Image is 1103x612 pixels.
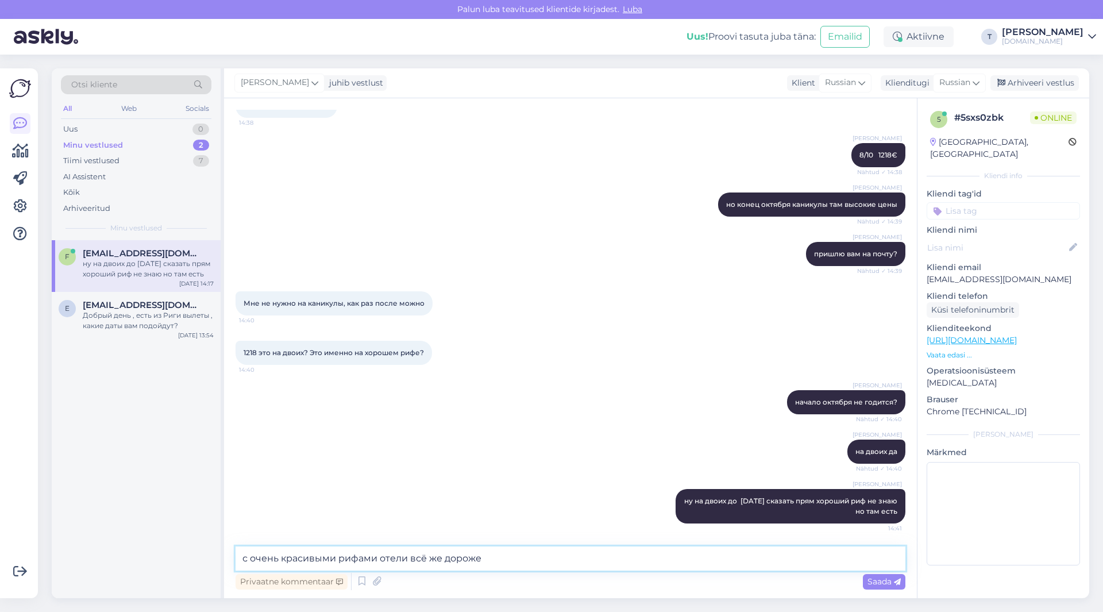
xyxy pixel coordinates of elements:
span: [PERSON_NAME] [853,134,902,143]
button: Emailid [820,26,870,48]
div: [PERSON_NAME] [927,429,1080,440]
input: Lisa tag [927,202,1080,220]
a: [URL][DOMAIN_NAME] [927,335,1017,345]
span: пришлю вам на почту? [814,249,897,258]
span: f [65,252,70,261]
div: Socials [183,101,211,116]
div: juhib vestlust [325,77,383,89]
div: Web [119,101,139,116]
div: Minu vestlused [63,140,123,151]
div: Küsi telefoninumbrit [927,302,1019,318]
p: Märkmed [927,447,1080,459]
span: Russian [939,76,970,89]
span: e [65,304,70,313]
div: Kõik [63,187,80,198]
div: [DATE] 13:54 [178,331,214,340]
textarea: с очень красивыми рифами отели всё же дороже [236,546,905,571]
span: 14:40 [239,316,282,325]
span: [PERSON_NAME] [853,381,902,390]
span: Otsi kliente [71,79,117,91]
div: Privaatne kommentaar [236,574,348,590]
span: 14:41 [859,524,902,533]
span: 8/10 1218€ [859,151,897,159]
div: Добрый день , есть из Риги вылеты , какие даты вам подойдут? [83,310,214,331]
p: Kliendi email [927,261,1080,274]
span: Nähtud ✓ 14:39 [857,267,902,275]
span: ну на двоих до [DATE] сказать прям хороший риф не знаю но там есть [684,496,899,515]
span: Luba [619,4,646,14]
span: начало октября не годится? [795,398,897,406]
div: ну на двоих до [DATE] сказать прям хороший риф не знаю но там есть [83,259,214,279]
div: Klient [787,77,815,89]
span: eleshaaa@mail.ru [83,300,202,310]
div: T [981,29,997,45]
span: [PERSON_NAME] [853,233,902,241]
span: [PERSON_NAME] [241,76,309,89]
span: Nähtud ✓ 14:40 [856,415,902,424]
p: Brauser [927,394,1080,406]
span: Saada [867,576,901,587]
p: [MEDICAL_DATA] [927,377,1080,389]
span: Minu vestlused [110,223,162,233]
p: Klienditeekond [927,322,1080,334]
input: Lisa nimi [927,241,1067,254]
span: [PERSON_NAME] [853,480,902,488]
div: Aktiivne [884,26,954,47]
div: [DATE] 14:17 [179,279,214,288]
p: Vaata edasi ... [927,350,1080,360]
span: Nähtud ✓ 14:38 [857,168,902,176]
span: 5 [937,115,941,124]
span: Nähtud ✓ 14:40 [856,464,902,473]
p: Kliendi tag'id [927,188,1080,200]
div: Klienditugi [881,77,930,89]
span: Мне не нужно на каникулы, как раз после можно [244,299,425,307]
div: [GEOGRAPHIC_DATA], [GEOGRAPHIC_DATA] [930,136,1069,160]
span: [PERSON_NAME] [853,183,902,192]
b: Uus! [687,31,708,42]
p: Kliendi nimi [927,224,1080,236]
span: [PERSON_NAME] [853,430,902,439]
div: Kliendi info [927,171,1080,181]
span: Nähtud ✓ 14:39 [857,217,902,226]
span: но конец октября каникулы там высокие цены [726,200,897,209]
p: Chrome [TECHNICAL_ID] [927,406,1080,418]
div: 2 [193,140,209,151]
span: florens@list.ru [83,248,202,259]
span: 14:38 [239,118,282,127]
a: [PERSON_NAME][DOMAIN_NAME] [1002,28,1096,46]
p: [EMAIL_ADDRESS][DOMAIN_NAME] [927,274,1080,286]
div: Arhiveeri vestlus [990,75,1079,91]
span: Russian [825,76,856,89]
div: Uus [63,124,78,135]
div: 0 [192,124,209,135]
div: [PERSON_NAME] [1002,28,1083,37]
div: Tiimi vestlused [63,155,119,167]
img: Askly Logo [9,78,31,99]
span: Online [1030,111,1077,124]
span: 14:40 [239,365,282,374]
div: Arhiveeritud [63,203,110,214]
div: # 5sxs0zbk [954,111,1030,125]
p: Kliendi telefon [927,290,1080,302]
p: Operatsioonisüsteem [927,365,1080,377]
div: Proovi tasuta juba täna: [687,30,816,44]
div: 7 [193,155,209,167]
div: All [61,101,74,116]
span: 1218 это на двоих? Это именно на хорошем рифе? [244,348,424,357]
div: AI Assistent [63,171,106,183]
div: [DOMAIN_NAME] [1002,37,1083,46]
span: на двоих да [855,447,897,456]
